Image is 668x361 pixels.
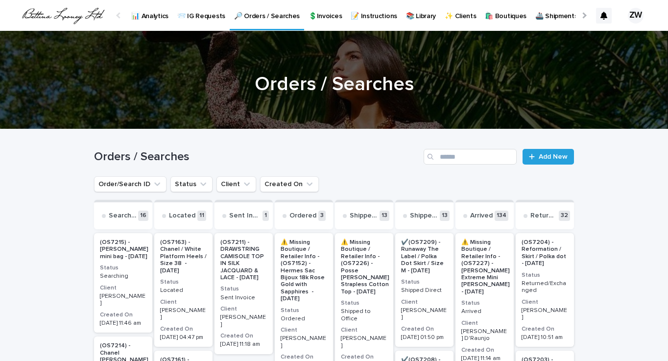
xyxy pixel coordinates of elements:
[461,319,508,327] h3: Client
[401,287,448,294] p: Shipped Direct
[160,239,207,274] p: (OS7163) - Chanel / White Platform Heels / Size 38 - [DATE]
[522,271,568,279] h3: Status
[461,308,508,315] p: Arrived
[100,311,146,319] h3: Created On
[350,212,378,220] p: Shipped to Office
[197,211,206,221] p: 11
[341,308,387,322] p: Shipped to Office
[94,176,167,192] button: Order/Search ID
[260,176,319,192] button: Created On
[154,233,213,347] a: (OS7163) - Chanel / White Platform Heels / Size 38 - [DATE]StatusLocatedClient[PERSON_NAME]Create...
[401,307,448,321] p: [PERSON_NAME]
[461,346,508,354] h3: Created On
[395,233,453,347] a: ✔️(OS7209) - Runaway The Label / Polka Dot Skirt / Size M - [DATE]StatusShipped DirectClient[PERS...
[495,211,508,221] p: 134
[559,211,570,221] p: 32
[262,211,269,221] p: 1
[94,72,574,96] h1: Orders / Searches
[289,212,316,220] p: Ordered
[160,307,207,321] p: [PERSON_NAME]
[424,149,517,165] input: Search
[138,211,148,221] p: 16
[318,211,326,221] p: 3
[229,212,261,220] p: Sent Invoice
[160,334,207,341] p: [DATE] 04:47 pm
[170,176,213,192] button: Status
[220,305,267,313] h3: Client
[220,239,267,281] p: (OS7211) - DRAWSTRING CAMISOLE TOP IN SILK JACQUARD & LACE - [DATE]
[281,335,327,349] p: [PERSON_NAME]
[470,212,493,220] p: Arrived
[160,325,207,333] h3: Created On
[109,212,136,220] p: Searching
[523,149,574,165] a: Add New
[100,264,146,272] h3: Status
[341,239,389,295] p: ⚠️ Missing Boutique / Retailer Info - (OS7226) - Posse [PERSON_NAME] Strapless Cotton Top - [DATE]
[100,320,146,327] p: [DATE] 11:46 am
[522,334,568,341] p: [DATE] 10:51 am
[220,285,267,293] h3: Status
[516,233,574,347] a: (OS7204) - Reformation / Skirt / Polka dot - [DATE]StatusReturned/ExchangedClient[PERSON_NAME]Cre...
[401,334,448,341] p: [DATE] 01:50 pm
[522,307,568,321] p: [PERSON_NAME]
[401,239,448,274] p: ✔️(OS7209) - Runaway The Label / Polka Dot Skirt / Size M - [DATE]
[341,299,387,307] h3: Status
[169,212,195,220] p: Located
[215,233,273,354] a: (OS7211) - DRAWSTRING CAMISOLE TOP IN SILK JACQUARD & LACE - [DATE]StatusSent InvoiceClient[PERSO...
[401,298,448,306] h3: Client
[100,293,146,307] p: [PERSON_NAME]
[20,6,106,25] img: QrlGXtfQB20I3e430a3E
[522,280,568,294] p: Returned/Exchanged
[461,239,510,295] p: ⚠️ Missing Boutique / Retailer Info - (OS7227) - [PERSON_NAME] Extreme Mini [PERSON_NAME] - [DATE]
[341,326,387,334] h3: Client
[160,287,207,294] p: Located
[94,233,152,333] a: (OS7215) - [PERSON_NAME] mini bag - [DATE]StatusSearchingClient[PERSON_NAME]Created On[DATE] 11:4...
[410,212,438,220] p: Shipped Direct
[522,298,568,306] h3: Client
[401,278,448,286] h3: Status
[522,325,568,333] h3: Created On
[530,212,557,220] p: Returned/Exchanged
[281,307,327,314] h3: Status
[341,335,387,349] p: [PERSON_NAME]
[160,278,207,286] h3: Status
[220,294,267,301] p: Sent Invoice
[160,298,207,306] h3: Client
[281,326,327,334] h3: Client
[461,299,508,307] h3: Status
[380,211,389,221] p: 13
[628,8,644,24] div: ZW
[401,325,448,333] h3: Created On
[281,315,327,322] p: Ordered
[539,153,568,160] span: Add New
[94,150,420,164] h1: Orders / Searches
[100,284,146,292] h3: Client
[440,211,450,221] p: 13
[220,332,267,340] h3: Created On
[281,353,327,361] h3: Created On
[461,328,508,342] p: [PERSON_NAME] D'Raunjo
[100,273,146,280] p: Searching
[341,353,387,361] h3: Created On
[216,176,256,192] button: Client
[100,239,148,260] p: (OS7215) - [PERSON_NAME] mini bag - [DATE]
[220,341,267,348] p: [DATE] 11:18 am
[220,314,267,328] p: [PERSON_NAME]
[281,239,327,303] p: ⚠️ Missing Boutique / Retailer Info - (OS7152) - Hermes Sac Bijoux 18k Rose Gold with Sapphires -...
[522,239,568,267] p: (OS7204) - Reformation / Skirt / Polka dot - [DATE]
